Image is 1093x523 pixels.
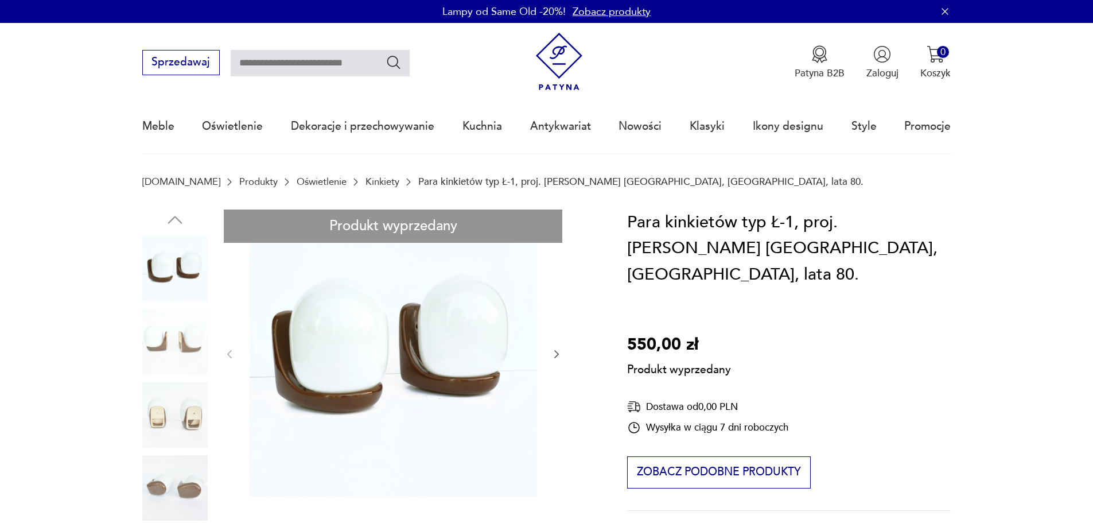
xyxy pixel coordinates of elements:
[920,67,951,80] p: Koszyk
[627,456,810,489] button: Zobacz podobne produkty
[573,5,651,19] a: Zobacz produkty
[627,421,788,435] div: Wysyłka w ciągu 7 dni roboczych
[142,176,220,187] a: [DOMAIN_NAME]
[753,100,823,153] a: Ikony designu
[627,400,788,414] div: Dostawa od 0,00 PLN
[442,5,566,19] p: Lampy od Same Old -20%!
[627,210,951,288] h1: Para kinkietów typ Ł-1, proj. [PERSON_NAME] [GEOGRAPHIC_DATA], [GEOGRAPHIC_DATA], lata 80.
[627,332,731,358] p: 550,00 zł
[142,59,220,68] a: Sprzedawaj
[690,100,725,153] a: Klasyki
[866,45,898,80] button: Zaloguj
[297,176,347,187] a: Oświetlenie
[530,100,591,153] a: Antykwariat
[365,176,399,187] a: Kinkiety
[462,100,502,153] a: Kuchnia
[619,100,662,153] a: Nowości
[142,50,220,75] button: Sprzedawaj
[418,176,863,187] p: Para kinkietów typ Ł-1, proj. [PERSON_NAME] [GEOGRAPHIC_DATA], [GEOGRAPHIC_DATA], lata 80.
[937,46,949,58] div: 0
[904,100,951,153] a: Promocje
[920,45,951,80] button: 0Koszyk
[927,45,944,63] img: Ikona koszyka
[142,100,174,153] a: Meble
[851,100,877,153] a: Style
[530,33,588,91] img: Patyna - sklep z meblami i dekoracjami vintage
[239,176,278,187] a: Produkty
[795,45,845,80] button: Patyna B2B
[866,67,898,80] p: Zaloguj
[795,45,845,80] a: Ikona medaluPatyna B2B
[386,54,402,71] button: Szukaj
[202,100,263,153] a: Oświetlenie
[795,67,845,80] p: Patyna B2B
[291,100,434,153] a: Dekoracje i przechowywanie
[627,400,641,414] img: Ikona dostawy
[627,358,731,378] p: Produkt wyprzedany
[873,45,891,63] img: Ikonka użytkownika
[811,45,828,63] img: Ikona medalu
